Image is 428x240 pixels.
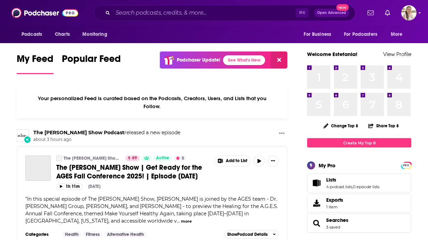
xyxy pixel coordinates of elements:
[82,30,107,39] span: Monitoring
[314,9,349,17] button: Open AdvancedNew
[64,155,121,161] a: The [PERSON_NAME] Show Podcast
[326,225,340,230] a: 3 saved
[56,183,83,190] button: 1h 11m
[11,6,78,19] img: Podchaser - Follow, Share and Rate Podcasts
[50,28,74,41] a: Charts
[132,155,137,162] span: 69
[326,197,343,203] span: Exports
[307,138,411,147] a: Create My Top 8
[56,163,209,181] a: The [PERSON_NAME] Show | Get Ready for the AGES Fall Conference 2025! | Episode [DATE]
[383,51,411,57] a: View Profile
[17,87,287,118] div: Your personalized Feed is curated based on the Podcasts, Creators, Users, and Lists that you Follow.
[365,7,377,19] a: Show notifications dropdown
[344,30,377,39] span: For Podcasters
[276,129,287,138] button: Show More Button
[77,28,116,41] button: open menu
[317,11,346,15] span: Open Advanced
[17,53,53,69] span: My Feed
[25,232,57,237] h3: Categories
[310,178,323,188] a: Lists
[227,232,267,237] span: Show Podcast Details
[153,155,172,161] a: Active
[226,158,247,163] span: Add to List
[299,28,340,41] button: open menu
[62,53,121,74] a: Popular Feed
[177,218,180,224] span: ...
[224,230,279,239] button: ShowPodcast Details
[33,129,124,136] a: The Dr. Ardis Show Podcast
[22,30,42,39] span: Podcasts
[339,28,387,41] button: open menu
[319,121,362,130] button: Change Top 8
[353,184,379,189] a: 0 episode lists
[33,137,180,143] span: about 3 hours ago
[62,53,121,69] span: Popular Feed
[319,162,336,169] div: My Pro
[174,155,186,161] button: 5
[113,7,296,18] input: Search podcasts, credits, & more...
[17,53,53,74] a: My Feed
[307,51,357,57] a: Welcome Estefania!
[326,184,352,189] a: 4 podcast lists
[326,217,348,223] a: Searches
[402,162,410,168] a: PRO
[33,129,180,136] h3: released a new episode
[104,232,147,237] a: Alternative Health
[304,30,331,39] span: For Business
[310,198,323,208] span: Exports
[25,196,278,224] span: "
[326,205,343,209] span: 1 item
[307,174,411,192] span: Lists
[386,28,411,41] button: open menu
[310,218,323,228] a: Searches
[25,196,278,224] span: In this special episode of The [PERSON_NAME] Show, [PERSON_NAME] is joined by the AGES team - Dr....
[307,194,411,213] a: Exports
[55,30,70,39] span: Charts
[25,155,51,181] a: The Dr. Ardis Show | Get Ready for the AGES Fall Conference 2025! | Episode 09.02.2025
[401,5,417,21] img: User Profile
[326,177,379,183] a: Lists
[62,232,81,237] a: Health
[382,7,393,19] a: Show notifications dropdown
[402,163,410,168] span: PRO
[24,136,31,143] div: New Episode
[223,55,265,65] a: See What's New
[368,119,399,133] button: Share Top 8
[401,5,417,21] span: Logged in as acquavie
[17,129,29,142] img: The Dr. Ardis Show Podcast
[326,177,336,183] span: Lists
[83,232,102,237] a: Fitness
[94,5,355,21] div: Search podcasts, credits, & more...
[267,155,279,167] button: Show More Button
[401,5,417,21] button: Show profile menu
[56,163,202,181] span: The [PERSON_NAME] Show | Get Ready for the AGES Fall Conference 2025! | Episode [DATE]
[336,4,349,11] span: New
[56,155,62,161] a: The Dr. Ardis Show Podcast
[391,30,403,39] span: More
[214,156,250,166] button: Show More Button
[125,155,140,161] a: 69
[88,184,100,189] div: [DATE]
[156,155,169,162] span: Active
[296,8,308,17] span: ⌘ K
[177,57,220,63] p: Podchaser Update!
[307,214,411,233] span: Searches
[17,28,51,41] button: open menu
[181,218,192,224] button: more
